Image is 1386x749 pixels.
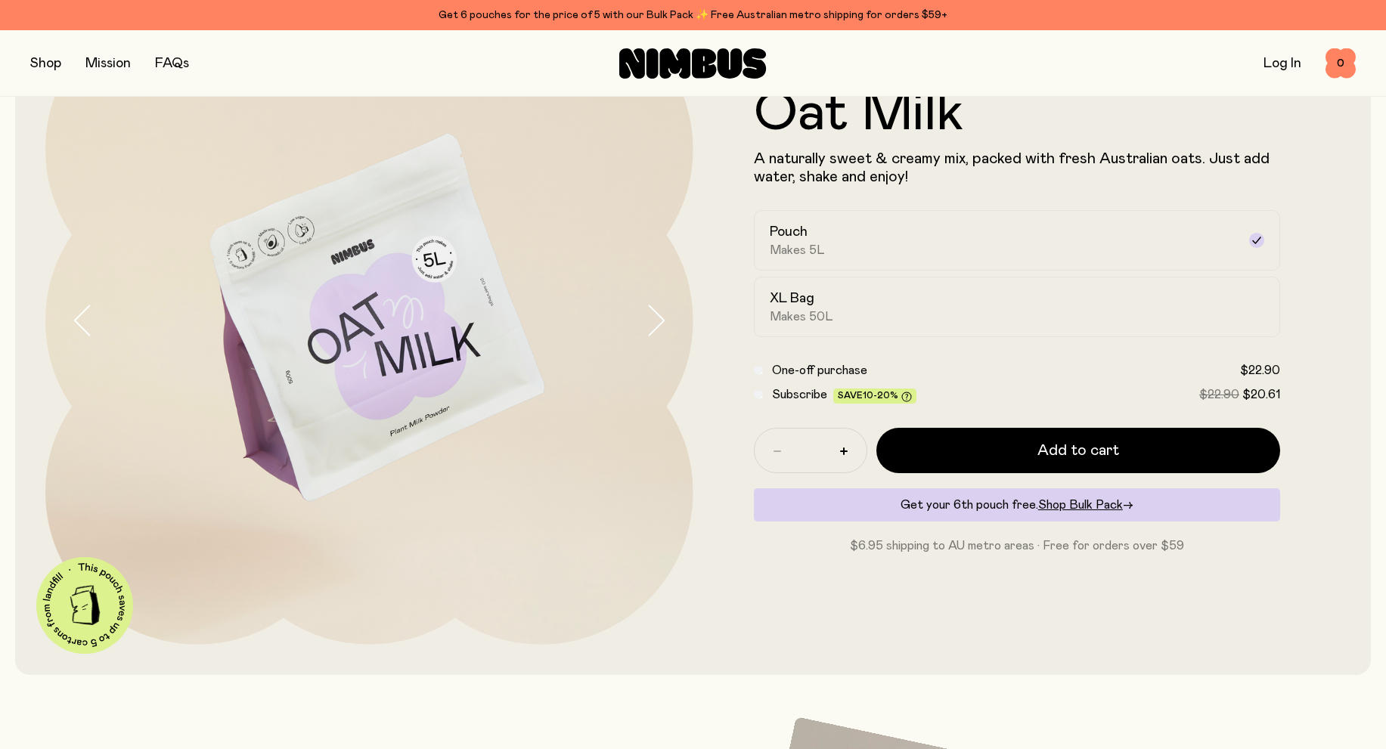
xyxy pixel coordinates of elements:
p: $6.95 shipping to AU metro areas · Free for orders over $59 [754,537,1281,555]
h2: Pouch [770,223,808,241]
span: $22.90 [1240,364,1280,376]
a: Shop Bulk Pack→ [1038,499,1133,511]
span: $22.90 [1199,388,1239,401]
span: Shop Bulk Pack [1038,499,1123,511]
span: Save [838,391,912,402]
span: Subscribe [772,388,827,401]
span: Makes 50L [770,309,833,324]
span: Makes 5L [770,243,825,258]
a: Mission [85,57,131,70]
h1: Oat Milk [754,86,1281,141]
span: Add to cart [1037,440,1119,461]
div: Get your 6th pouch free. [754,488,1281,522]
h2: XL Bag [770,289,814,308]
div: Get 6 pouches for the price of 5 with our Bulk Pack ✨ Free Australian metro shipping for orders $59+ [30,6,1356,24]
span: $20.61 [1242,388,1280,401]
p: A naturally sweet & creamy mix, packed with fresh Australian oats. Just add water, shake and enjoy! [754,150,1281,186]
span: One-off purchase [772,364,867,376]
button: Add to cart [876,428,1281,473]
a: Log In [1264,57,1301,70]
a: FAQs [155,57,189,70]
span: 10-20% [863,391,898,400]
button: 0 [1326,48,1356,79]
